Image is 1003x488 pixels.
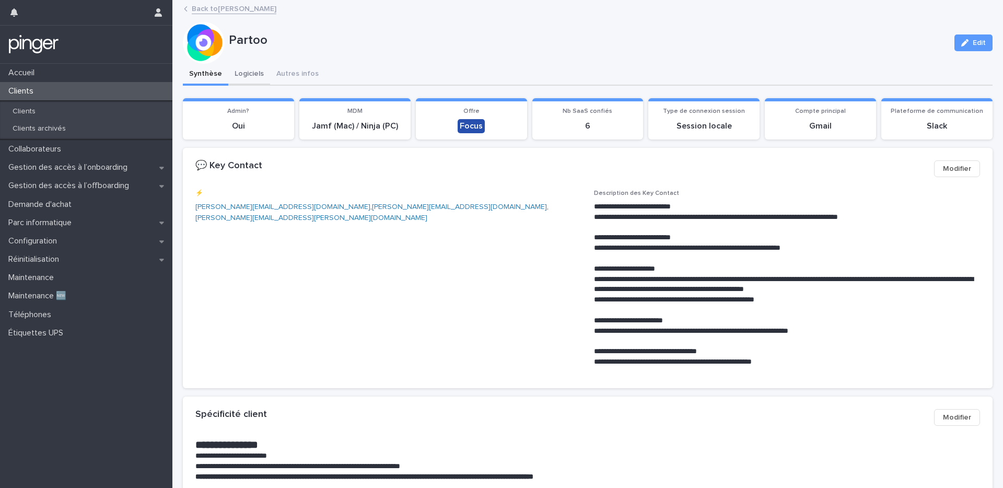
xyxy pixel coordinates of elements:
[4,236,65,246] p: Configuration
[229,33,946,48] p: Partoo
[4,273,62,283] p: Maintenance
[4,328,72,338] p: Étiquettes UPS
[943,412,971,423] span: Modifier
[4,124,74,133] p: Clients archivés
[306,121,404,131] p: Jamf (Mac) / Ninja (PC)
[4,162,136,172] p: Gestion des accès à l’onboarding
[891,108,983,114] span: Plateforme de communication
[195,190,203,196] span: ⚡️
[270,64,325,86] button: Autres infos
[4,200,80,210] p: Demande d'achat
[227,108,249,114] span: Admin?
[934,409,980,426] button: Modifier
[189,121,288,131] p: Oui
[372,203,547,211] a: [PERSON_NAME][EMAIL_ADDRESS][DOMAIN_NAME]
[4,310,60,320] p: Téléphones
[195,160,262,172] h2: 💬 Key Contact
[228,64,270,86] button: Logiciels
[8,34,59,55] img: mTgBEunGTSyRkCgitkcU
[795,108,846,114] span: Compte principal
[954,34,993,51] button: Edit
[195,203,370,211] a: [PERSON_NAME][EMAIL_ADDRESS][DOMAIN_NAME]
[4,291,75,301] p: Maintenance 🆕
[539,121,637,131] p: 6
[655,121,753,131] p: Session locale
[663,108,745,114] span: Type de connexion session
[4,144,69,154] p: Collaborateurs
[4,218,80,228] p: Parc informatique
[4,254,67,264] p: Réinitialisation
[771,121,870,131] p: Gmail
[195,214,427,222] a: [PERSON_NAME][EMAIL_ADDRESS][PERSON_NAME][DOMAIN_NAME]
[563,108,612,114] span: Nb SaaS confiés
[192,2,276,14] a: Back to[PERSON_NAME]
[888,121,986,131] p: Slack
[4,181,137,191] p: Gestion des accès à l’offboarding
[458,119,485,133] div: Focus
[183,64,228,86] button: Synthèse
[195,202,581,224] p: , ,
[4,68,43,78] p: Accueil
[973,39,986,47] span: Edit
[943,164,971,174] span: Modifier
[347,108,363,114] span: MDM
[463,108,480,114] span: Offre
[4,86,42,96] p: Clients
[195,409,267,421] h2: Spécificité client
[4,107,44,116] p: Clients
[934,160,980,177] button: Modifier
[594,190,679,196] span: Description des Key Contact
